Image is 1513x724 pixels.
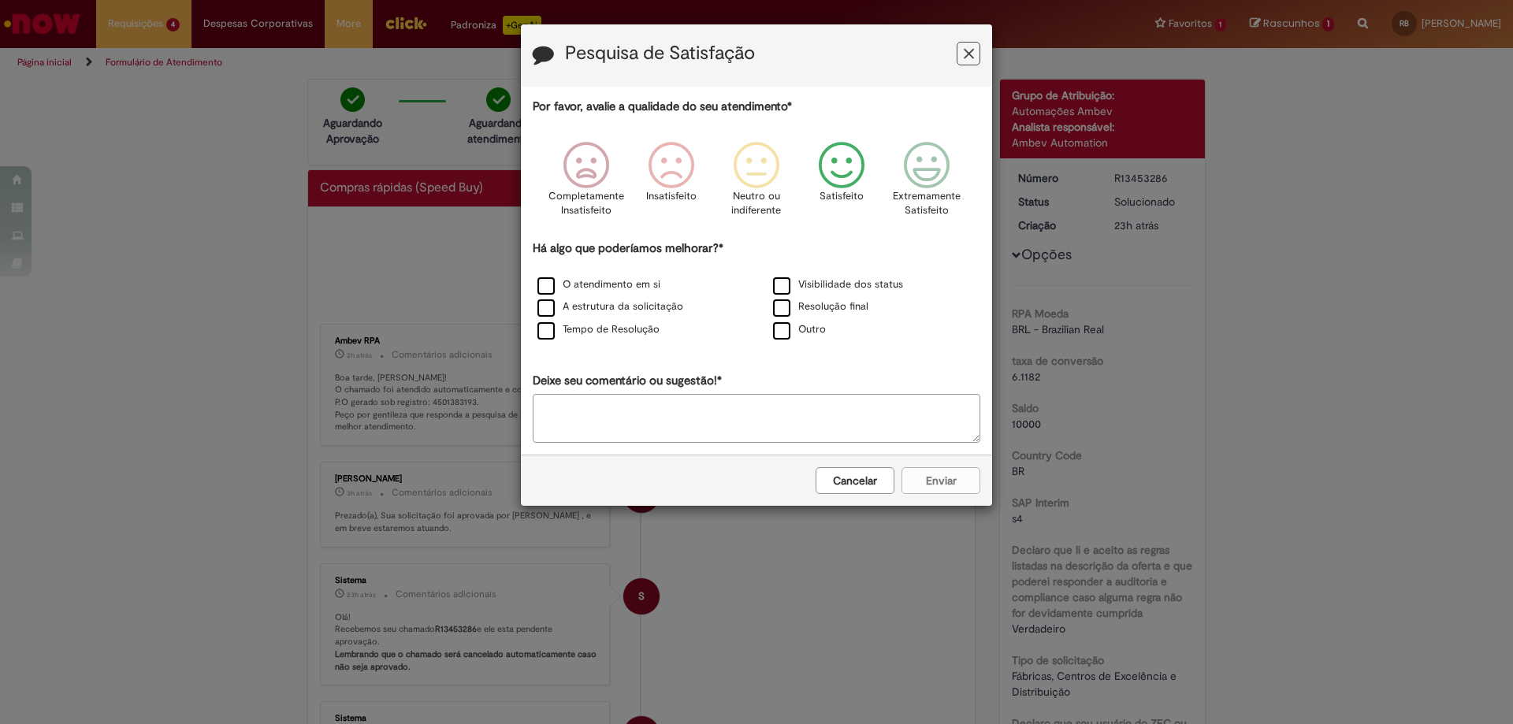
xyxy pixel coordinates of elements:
[728,189,785,218] p: Neutro ou indiferente
[893,189,961,218] p: Extremamente Satisfeito
[773,322,826,337] label: Outro
[773,299,868,314] label: Resolução final
[533,98,792,115] label: Por favor, avalie a qualidade do seu atendimento*
[533,240,980,342] div: Há algo que poderíamos melhorar?*
[537,277,660,292] label: O atendimento em si
[533,373,722,389] label: Deixe seu comentário ou sugestão!*
[646,189,697,204] p: Insatisfeito
[816,467,894,494] button: Cancelar
[773,277,903,292] label: Visibilidade dos status
[820,189,864,204] p: Satisfeito
[887,130,967,238] div: Extremamente Satisfeito
[537,322,660,337] label: Tempo de Resolução
[716,130,797,238] div: Neutro ou indiferente
[537,299,683,314] label: A estrutura da solicitação
[545,130,626,238] div: Completamente Insatisfeito
[565,43,755,64] label: Pesquisa de Satisfação
[548,189,624,218] p: Completamente Insatisfeito
[631,130,712,238] div: Insatisfeito
[801,130,882,238] div: Satisfeito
